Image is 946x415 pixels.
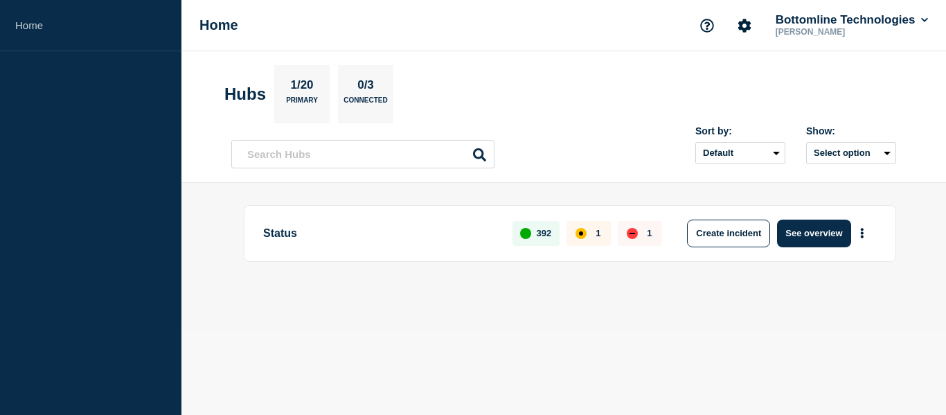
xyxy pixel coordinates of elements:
[695,142,785,164] select: Sort by
[687,220,770,247] button: Create incident
[199,17,238,33] h1: Home
[773,27,917,37] p: [PERSON_NAME]
[537,228,552,238] p: 392
[777,220,850,247] button: See overview
[343,96,387,111] p: Connected
[806,125,896,136] div: Show:
[575,228,587,239] div: affected
[520,228,531,239] div: up
[285,78,319,96] p: 1/20
[596,228,600,238] p: 1
[730,11,759,40] button: Account settings
[263,220,497,247] p: Status
[853,220,871,246] button: More actions
[806,142,896,164] button: Select option
[695,125,785,136] div: Sort by:
[224,85,266,104] h2: Hubs
[231,140,494,168] input: Search Hubs
[352,78,380,96] p: 0/3
[286,96,318,111] p: Primary
[647,228,652,238] p: 1
[773,13,931,27] button: Bottomline Technologies
[627,228,638,239] div: down
[693,11,722,40] button: Support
